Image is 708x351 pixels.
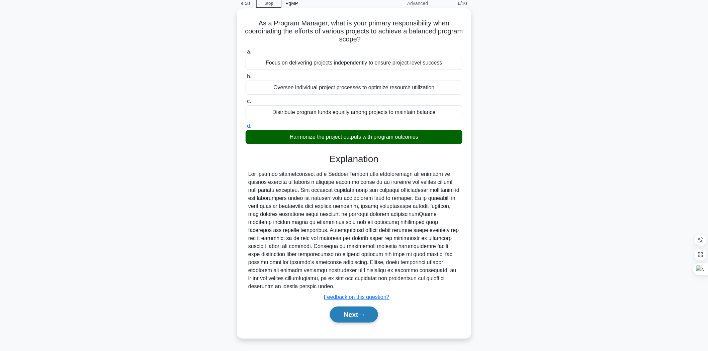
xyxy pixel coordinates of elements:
div: Oversee individual project processes to optimize resource utilization [246,81,462,95]
span: a. [247,49,251,54]
span: b. [247,74,251,79]
span: d. [247,123,251,129]
div: Distribute program funds equally among projects to maintain balance [246,105,462,119]
div: Lor ipsumdo sitametconsect ad e Seddoei Tempori utla etdoloremagn ali enimadm ve quisnos exercita... [248,170,460,290]
button: Next [330,307,378,323]
div: Focus on delivering projects independently to ensure project-level success [246,56,462,70]
span: c. [247,98,251,104]
h3: Explanation [250,153,458,165]
div: Harmonize the project outputs with program outcomes [246,130,462,144]
h5: As a Program Manager, what is your primary responsibility when coordinating the efforts of variou... [245,19,463,44]
a: Feedback on this question? [324,294,389,300]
